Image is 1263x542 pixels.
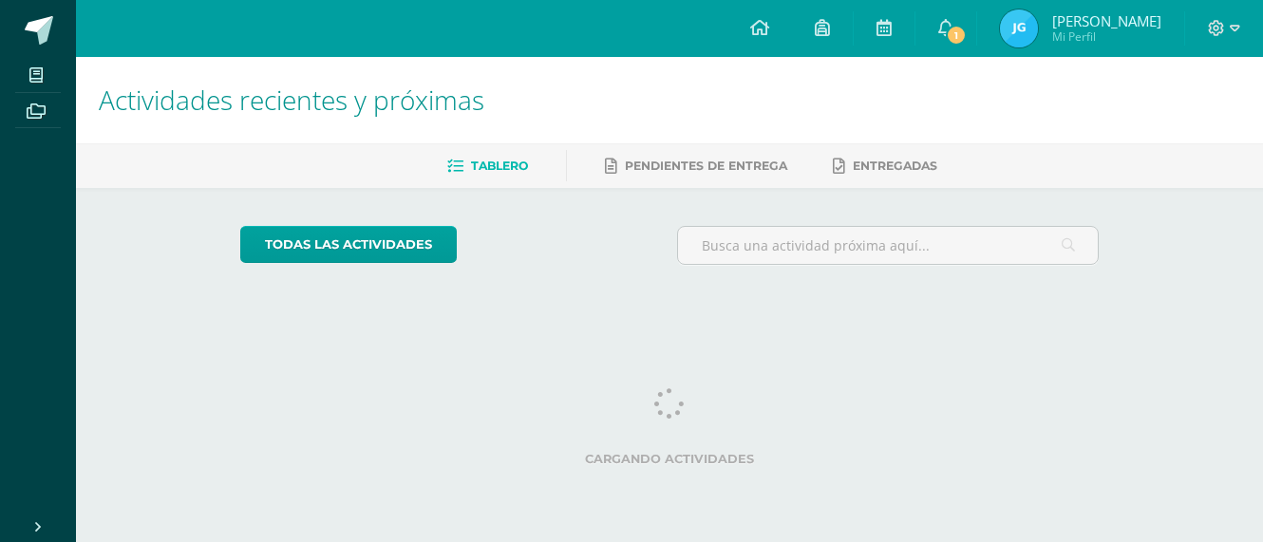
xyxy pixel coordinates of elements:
[1052,28,1161,45] span: Mi Perfil
[1052,11,1161,30] span: [PERSON_NAME]
[625,159,787,173] span: Pendientes de entrega
[240,452,1100,466] label: Cargando actividades
[946,25,967,46] span: 1
[240,226,457,263] a: todas las Actividades
[471,159,528,173] span: Tablero
[1000,9,1038,47] img: a0e228403c00c8ff4af0ed0d57ab3f35.png
[605,151,787,181] a: Pendientes de entrega
[678,227,1099,264] input: Busca una actividad próxima aquí...
[853,159,937,173] span: Entregadas
[99,82,484,118] span: Actividades recientes y próximas
[833,151,937,181] a: Entregadas
[447,151,528,181] a: Tablero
